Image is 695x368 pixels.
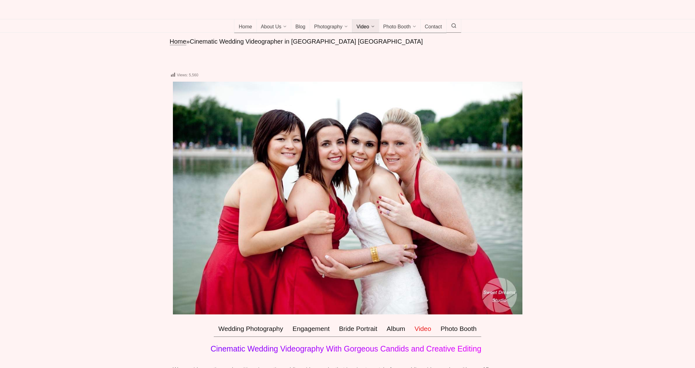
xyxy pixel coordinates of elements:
img: award winning wedding photographer videographer photography videography nj nyc bride [173,82,522,314]
span: Home [239,24,252,30]
a: Album [382,321,410,337]
span: Video [356,24,369,30]
a: Contact [420,19,447,33]
a: Photo Booth [379,19,421,33]
a: Engagement [288,321,334,337]
span: Blog [295,24,305,30]
span: Photography [314,24,342,30]
span: About Us [261,24,281,30]
a: Photography [310,19,352,33]
span: 5,560 [189,73,198,77]
span: Views: [177,73,188,77]
a: Wedding Photography [214,321,288,337]
span: Cinematic Wedding Videographer in [GEOGRAPHIC_DATA] [GEOGRAPHIC_DATA] [190,38,423,45]
span: Contact [425,24,442,30]
nav: breadcrumbs [170,37,526,46]
span: Photo Booth [383,24,411,30]
a: Video [352,19,379,33]
span: Cinematic Wedding Videography With Gorgeous Candids and Creative Editing [211,344,482,353]
a: Home [234,19,257,33]
a: Photo Booth [436,321,482,337]
a: About Us [257,19,291,33]
span: » [186,38,190,45]
a: Blog [291,19,310,33]
a: Video [410,321,436,337]
a: Home [170,38,186,45]
a: Bride Portrait [334,321,382,337]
